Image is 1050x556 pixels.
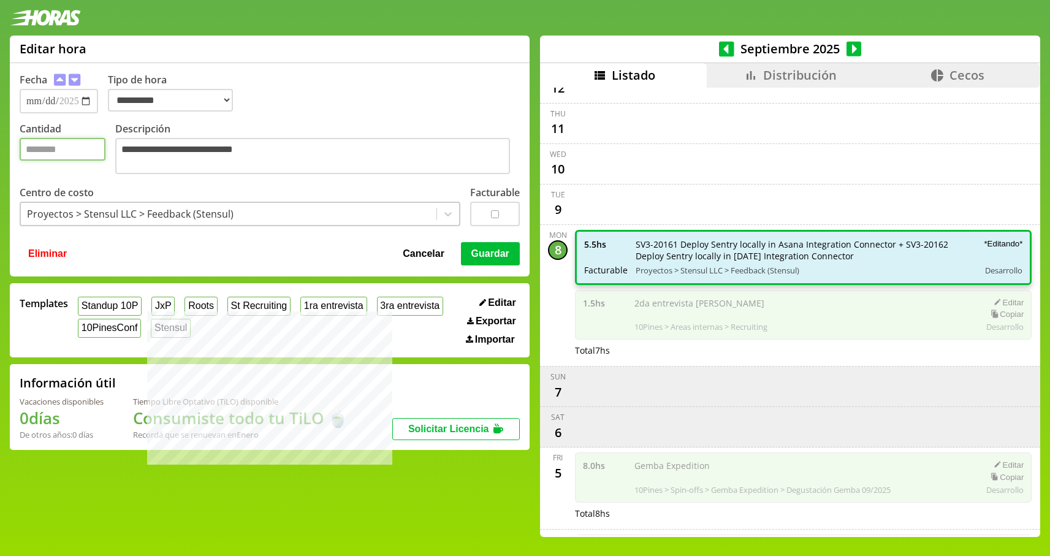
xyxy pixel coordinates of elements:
span: Importar [475,334,515,345]
div: Proyectos > Stensul LLC > Feedback (Stensul) [27,207,234,221]
div: De otros años: 0 días [20,429,104,440]
div: Tiempo Libre Optativo (TiLO) disponible [133,396,348,407]
span: Septiembre 2025 [734,40,846,57]
button: Standup 10P [78,297,142,316]
span: Solicitar Licencia [408,424,489,434]
h1: 0 días [20,407,104,429]
button: Eliminar [25,242,70,265]
textarea: Descripción [115,138,510,174]
div: Vacaciones disponibles [20,396,104,407]
div: Wed [550,149,566,159]
div: Total 7 hs [575,345,1032,356]
button: St Recruiting [227,297,291,316]
div: Thu [550,535,566,545]
div: Recordá que se renuevan en [133,429,348,440]
button: Solicitar Licencia [392,418,520,440]
div: 10 [548,159,568,179]
div: Tue [551,189,565,200]
div: Sun [550,371,566,382]
div: Mon [549,230,567,240]
b: Enero [237,429,259,440]
button: Cancelar [399,242,448,265]
input: Cantidad [20,138,105,161]
button: 10PinesConf [78,319,141,338]
span: Templates [20,297,68,310]
button: Guardar [461,242,520,265]
label: Cantidad [20,122,115,177]
div: 9 [548,200,568,219]
div: 8 [548,240,568,260]
div: 5 [548,463,568,482]
span: Cecos [949,67,984,83]
div: 7 [548,382,568,402]
label: Facturable [470,186,520,199]
h1: Editar hora [20,40,86,57]
div: 12 [548,78,568,98]
button: Exportar [463,315,520,327]
select: Tipo de hora [108,89,233,112]
button: JxP [151,297,175,316]
button: Stensul [151,319,191,338]
h1: Consumiste todo tu TiLO 🍵 [133,407,348,429]
img: logotipo [10,10,81,26]
div: Total 8 hs [575,508,1032,519]
span: Editar [488,297,515,308]
div: 11 [548,119,568,139]
label: Descripción [115,122,520,177]
label: Fecha [20,73,47,86]
button: 1ra entrevista [300,297,367,316]
button: Roots [185,297,217,316]
button: Editar [476,297,520,309]
button: 3ra entrevista [377,297,444,316]
span: Exportar [476,316,516,327]
div: Fri [553,452,563,463]
label: Centro de costo [20,186,94,199]
div: 6 [548,422,568,442]
label: Tipo de hora [108,73,243,113]
span: Listado [612,67,655,83]
div: Thu [550,109,566,119]
div: scrollable content [540,88,1040,536]
h2: Información útil [20,375,116,391]
span: Distribución [763,67,837,83]
div: Sat [551,412,565,422]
